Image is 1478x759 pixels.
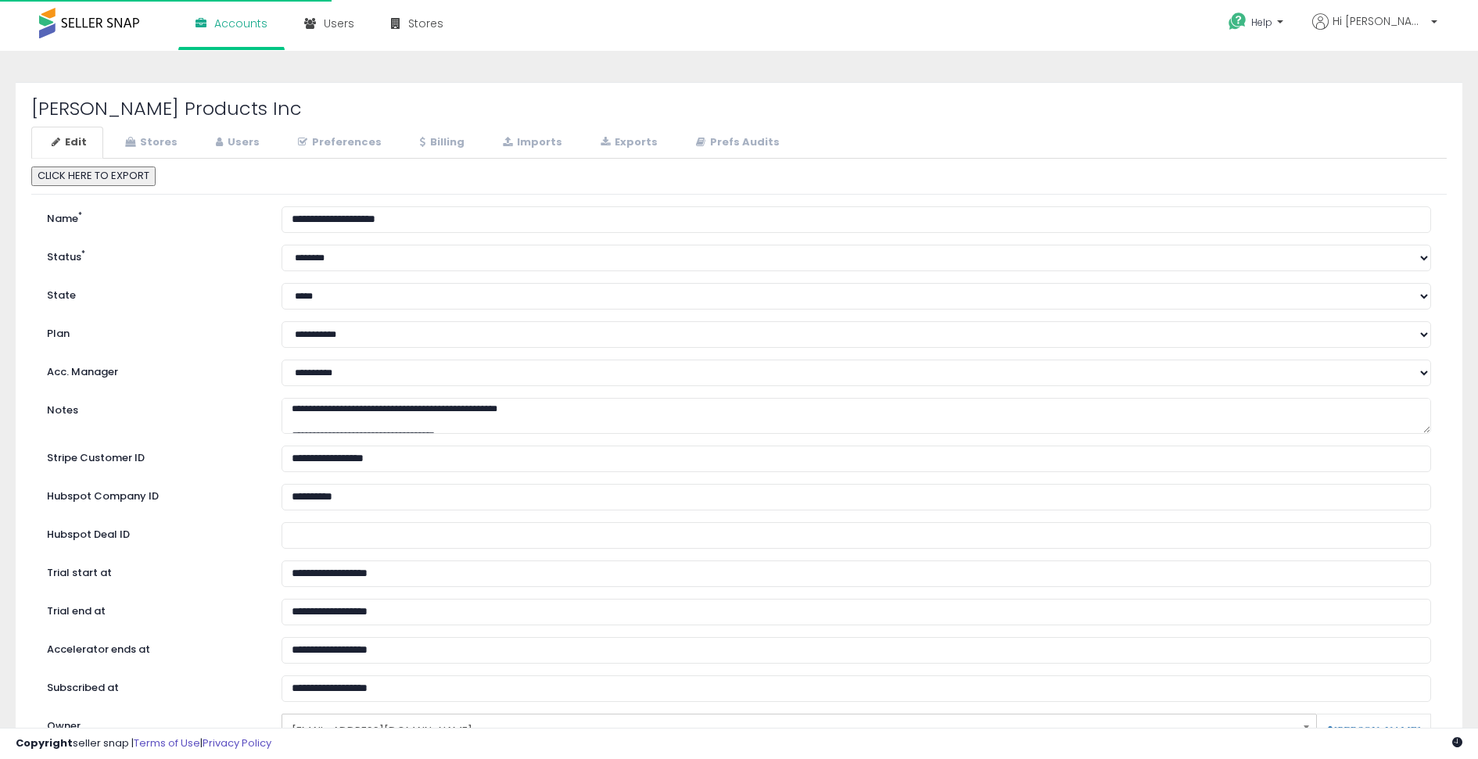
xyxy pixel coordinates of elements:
i: Get Help [1228,12,1247,31]
div: seller snap | | [16,736,271,751]
h2: [PERSON_NAME] Products Inc [31,98,1447,119]
a: Prefs Audits [676,127,796,159]
label: Plan [35,321,270,342]
label: Notes [35,398,270,418]
label: Trial end at [35,599,270,619]
a: Edit [31,127,103,159]
label: Stripe Customer ID [35,446,270,466]
span: Users [324,16,354,31]
a: Privacy Policy [203,736,271,750]
label: Owner [47,719,81,734]
a: Stores [105,127,194,159]
button: CLICK HERE TO EXPORT [31,166,156,186]
label: Accelerator ends at [35,637,270,657]
a: Preferences [278,127,398,159]
label: Hubspot Deal ID [35,522,270,542]
label: Subscribed at [35,675,270,696]
a: Terms of Use [134,736,200,750]
label: Hubspot Company ID [35,484,270,504]
a: Users [196,127,276,159]
a: Imports [483,127,579,159]
label: State [35,283,270,303]
span: Hi [PERSON_NAME] [1333,13,1426,29]
span: Accounts [214,16,267,31]
strong: Copyright [16,736,73,750]
span: Stores [408,16,443,31]
label: Trial start at [35,560,270,581]
label: Acc. Manager [35,360,270,380]
label: Name [35,206,270,227]
label: Status [35,245,270,265]
a: Billing [400,127,481,159]
span: [EMAIL_ADDRESS][DOMAIN_NAME] [292,718,1286,744]
a: [PERSON_NAME] [1326,725,1421,736]
a: Exports [580,127,674,159]
span: Help [1251,16,1272,29]
a: Hi [PERSON_NAME] [1312,13,1437,48]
